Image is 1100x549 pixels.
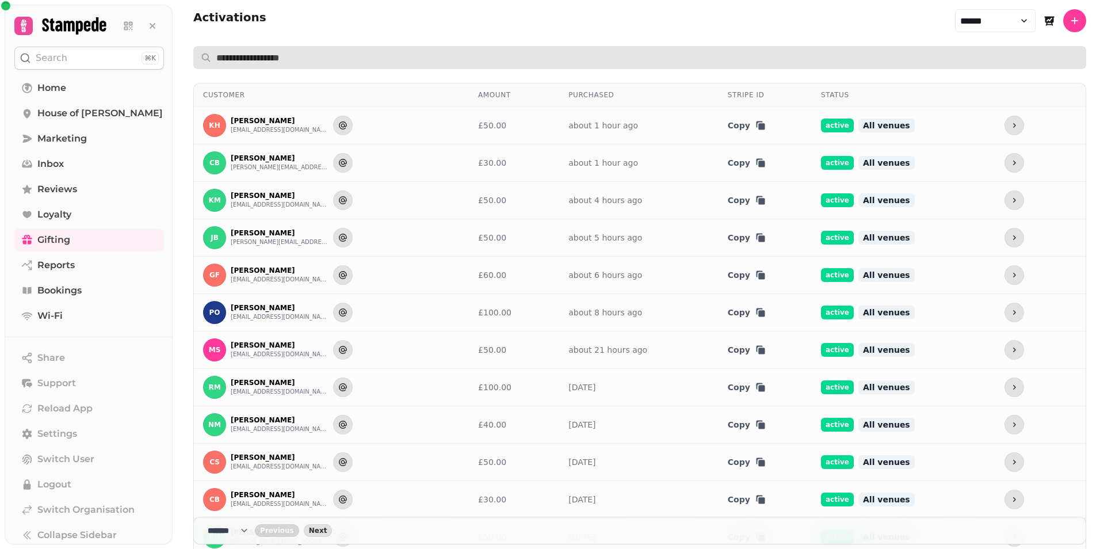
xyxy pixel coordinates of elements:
button: more [1004,116,1024,135]
a: Switch Organisation [14,498,164,521]
button: Send to [333,340,353,360]
p: [PERSON_NAME] [231,228,329,238]
span: Previous [260,527,294,534]
p: [PERSON_NAME] [231,453,329,462]
p: [PERSON_NAME] [231,415,329,425]
button: next [304,524,333,537]
div: Status [821,90,986,100]
span: MS [209,346,221,354]
a: [DATE] [568,383,595,392]
div: £50.00 [478,232,550,243]
span: active [821,306,854,319]
button: Reload App [14,397,164,420]
p: [PERSON_NAME] [231,191,329,200]
span: CB [209,495,220,504]
a: [DATE] [568,457,595,467]
a: Bookings [14,279,164,302]
a: Reviews [14,178,164,201]
button: Copy [728,344,766,356]
button: more [1004,378,1024,397]
span: Bookings [37,284,82,298]
div: £50.00 [478,195,550,206]
div: £60.00 [478,269,550,281]
a: Wi-Fi [14,304,164,327]
button: [PERSON_NAME][EMAIL_ADDRESS][PERSON_NAME][DOMAIN_NAME] [231,163,329,172]
span: active [821,418,854,432]
p: [PERSON_NAME] [231,154,329,163]
button: Send to [333,228,353,247]
button: Copy [728,494,766,505]
a: House of [PERSON_NAME] [14,102,164,125]
a: Inbox [14,152,164,176]
span: Support [37,376,76,390]
nav: Pagination [193,517,1086,544]
button: back [255,524,299,537]
span: active [821,493,854,506]
button: Copy [728,382,766,393]
span: Switch User [37,452,94,466]
a: about 21 hours ago [568,345,647,354]
span: RM [208,383,220,391]
p: Search [36,51,67,65]
span: Settings [37,427,77,441]
div: £50.00 [478,344,550,356]
span: GF [209,271,220,279]
p: [PERSON_NAME] [231,378,329,387]
a: about 6 hours ago [568,270,642,280]
span: Reload App [37,402,93,415]
a: [DATE] [568,495,595,504]
button: Send to [333,190,353,210]
button: Copy [728,232,766,243]
span: CS [209,458,220,466]
span: Wi-Fi [37,309,63,323]
button: [PERSON_NAME][EMAIL_ADDRESS][PERSON_NAME][DOMAIN_NAME] [231,238,329,247]
div: Stripe ID [728,90,803,100]
div: ⌘K [142,52,159,64]
span: Switch Organisation [37,503,135,517]
span: PO [209,308,220,317]
a: Gifting [14,228,164,251]
p: [PERSON_NAME] [231,303,329,312]
span: active [821,193,854,207]
span: Marketing [37,132,87,146]
a: Reports [14,254,164,277]
button: Copy [728,419,766,430]
button: more [1004,303,1024,322]
p: [PERSON_NAME] [231,341,329,350]
span: KM [208,196,220,204]
button: Send to [333,378,353,397]
a: about 4 hours ago [568,196,642,205]
span: Reviews [37,182,77,196]
span: All venues [858,231,915,245]
button: Copy [728,195,766,206]
span: Collapse Sidebar [37,528,117,542]
button: more [1004,415,1024,434]
span: KH [209,121,220,129]
span: Share [37,351,65,365]
span: Next [309,527,327,534]
span: CB [209,159,220,167]
button: Share [14,346,164,369]
div: £50.00 [478,456,550,468]
span: active [821,268,854,282]
button: more [1004,190,1024,210]
button: Send to [333,415,353,434]
button: [EMAIL_ADDRESS][DOMAIN_NAME] [231,275,329,284]
a: Home [14,77,164,100]
button: Send to [333,153,353,173]
div: £30.00 [478,494,550,505]
span: All venues [858,306,915,319]
button: more [1004,228,1024,247]
button: Support [14,372,164,395]
span: All venues [858,455,915,469]
div: £30.00 [478,157,550,169]
button: Copy [728,120,766,131]
button: Switch User [14,448,164,471]
div: £100.00 [478,307,550,318]
span: active [821,119,854,132]
span: active [821,231,854,245]
h2: Activations [193,9,266,32]
a: Settings [14,422,164,445]
span: JB [211,234,219,242]
span: All venues [858,343,915,357]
